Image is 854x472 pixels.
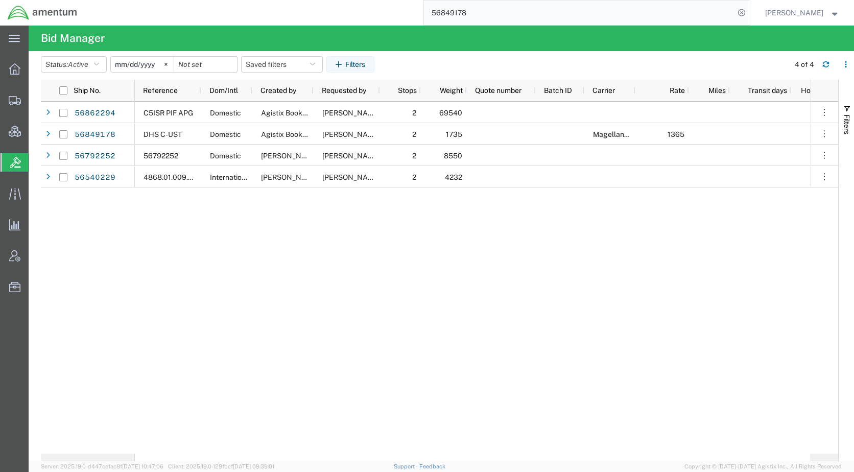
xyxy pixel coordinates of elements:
span: [DATE] 10:47:06 [122,463,163,469]
span: Domestic [210,152,241,160]
span: 1735 [446,130,462,138]
a: 56792252 [74,148,116,164]
span: Domestic [210,109,241,117]
span: Created by [260,86,296,95]
span: Client: 2025.19.0-129fbcf [168,463,274,469]
span: DHS C-UST [144,130,182,138]
span: Requested by [322,86,366,95]
span: Ship No. [74,86,101,95]
a: Support [394,463,419,469]
span: Server: 2025.19.0-d447cefac8f [41,463,163,469]
span: Transit days [738,86,787,95]
span: Hot [801,86,813,95]
span: Magellan Transport Logistics [593,130,689,138]
div: 4 of 4 [795,59,814,70]
span: 56792252 [144,152,178,160]
a: 56862294 [74,105,116,122]
span: Active [68,60,88,68]
span: Weight [429,86,463,95]
span: Dom/Intl [209,86,238,95]
span: Batch ID [544,86,572,95]
span: Filters [843,114,851,134]
span: Agistix Booking [261,130,313,138]
img: logo [7,5,78,20]
span: 69540 [439,109,462,117]
span: Stops [388,86,417,95]
input: Search for shipment number, reference number [424,1,734,25]
span: Miles [697,86,726,95]
a: Feedback [419,463,445,469]
span: Reference [143,86,178,95]
a: 56540229 [74,170,116,186]
span: Cristina Shepherd [322,130,381,138]
span: Kent Gilman [765,7,823,18]
h4: Bid Manager [41,26,105,51]
span: Rate [644,86,685,95]
span: Amenew Masho [322,173,381,181]
input: Not set [174,57,237,72]
span: 2 [412,130,416,138]
button: [PERSON_NAME] [765,7,840,19]
span: 4868.01.009.C.0007AA.EG.AMTODC [144,173,266,181]
span: 4232 [445,173,462,181]
span: Jason Stieber [322,109,381,117]
span: 2 [412,173,416,181]
span: International [210,173,252,181]
span: 1365 [668,130,684,138]
button: Saved filters [241,56,323,73]
span: Amenew Masho [261,173,319,181]
a: 56849178 [74,127,116,143]
input: Not set [111,57,174,72]
span: 2 [412,109,416,117]
span: Copyright © [DATE]-[DATE] Agistix Inc., All Rights Reserved [684,462,842,471]
span: Jeremy Smith [322,152,381,160]
span: 8550 [444,152,462,160]
span: Carlos Fastin [261,152,377,160]
span: 2 [412,152,416,160]
span: C5ISR PIF APG [144,109,193,117]
span: Domestic [210,130,241,138]
button: Status:Active [41,56,107,73]
span: [DATE] 09:39:01 [233,463,274,469]
button: Filters [326,56,374,73]
span: Carrier [592,86,615,95]
span: Agistix Booking [261,109,313,117]
span: Quote number [475,86,521,95]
